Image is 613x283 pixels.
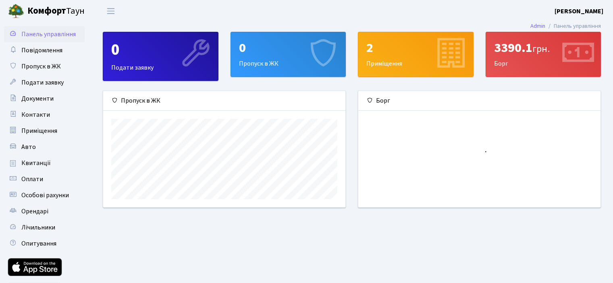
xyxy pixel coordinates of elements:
div: Подати заявку [103,32,218,81]
a: Подати заявку [4,74,85,91]
a: Опитування [4,235,85,252]
a: Admin [530,22,545,30]
span: Панель управління [21,30,76,39]
button: Переключити навігацію [101,4,121,18]
a: Контакти [4,107,85,123]
span: Опитування [21,239,56,248]
span: Документи [21,94,54,103]
span: Таун [27,4,85,18]
div: Борг [358,91,601,111]
a: Приміщення [4,123,85,139]
span: Повідомлення [21,46,62,55]
div: 2 [366,40,465,56]
div: Борг [486,32,601,76]
div: 0 [111,40,210,60]
span: Приміщення [21,126,57,135]
a: Документи [4,91,85,107]
div: Пропуск в ЖК [231,32,346,76]
a: Авто [4,139,85,155]
div: Приміщення [358,32,473,76]
span: Оплати [21,175,43,184]
a: Повідомлення [4,42,85,58]
img: logo.png [8,3,24,19]
a: Оплати [4,171,85,187]
a: Лічильники [4,219,85,235]
a: Орендарі [4,203,85,219]
nav: breadcrumb [518,18,613,35]
span: грн. [532,42,550,56]
span: Особові рахунки [21,191,69,200]
div: Пропуск в ЖК [103,91,345,111]
div: 0 [239,40,338,56]
a: 0Подати заявку [103,32,218,81]
span: Авто [21,143,36,151]
span: Лічильники [21,223,55,232]
a: Пропуск в ЖК [4,58,85,74]
span: Подати заявку [21,78,64,87]
span: Контакти [21,110,50,119]
b: Комфорт [27,4,66,17]
a: 0Пропуск в ЖК [231,32,346,77]
a: Квитанції [4,155,85,171]
a: Панель управління [4,26,85,42]
span: Орендарі [21,207,48,216]
a: [PERSON_NAME] [555,6,603,16]
div: 3390.1 [494,40,593,56]
a: 2Приміщення [358,32,474,77]
span: Квитанції [21,159,51,167]
li: Панель управління [545,22,601,31]
span: Пропуск в ЖК [21,62,61,71]
a: Особові рахунки [4,187,85,203]
b: [PERSON_NAME] [555,7,603,16]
